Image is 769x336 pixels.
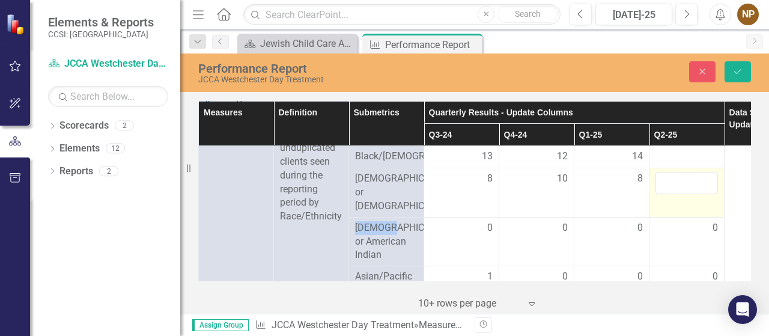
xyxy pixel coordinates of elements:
span: 0 [637,270,643,284]
div: The number of unduplicated clients seen during the reporting period by Race/Ethnicity [280,127,342,224]
input: Search Below... [48,86,168,107]
img: ClearPoint Strategy [6,14,27,35]
span: 12 [557,150,568,163]
div: Performance Report [198,62,500,75]
span: 0 [713,221,718,235]
span: Elements & Reports [48,15,154,29]
span: 0 [562,221,568,235]
span: Black/[DEMOGRAPHIC_DATA] [355,150,418,163]
a: Jewish Child Care Association Landing Page [240,36,354,51]
div: Performance Report [385,37,479,52]
span: 0 [713,270,718,284]
div: Jewish Child Care Association Landing Page [260,36,354,51]
a: Elements [59,142,100,156]
button: [DATE]-25 [595,4,672,25]
a: JCCA Westchester Day Treatment [272,319,414,331]
span: 8 [637,172,643,186]
a: JCCA Westchester Day Treatment [48,57,168,71]
div: 2 [115,121,134,131]
span: 0 [562,270,568,284]
button: Search [497,6,558,23]
span: 1 [487,270,493,284]
input: Search ClearPoint... [243,4,561,25]
a: Scorecards [59,119,109,133]
div: JCCA Westchester Day Treatment [198,75,500,84]
span: 8 [487,172,493,186]
div: Open Intercom Messenger [728,295,757,324]
button: NP [737,4,759,25]
div: 2 [99,166,118,176]
span: Asian/Pacific Islander [355,270,418,298]
span: Search [515,9,541,19]
div: Performance Report [465,319,550,331]
div: [DATE]-25 [600,8,668,22]
span: [DEMOGRAPHIC_DATA] or American Indian [355,221,418,263]
div: 12 [106,144,125,154]
span: [DEMOGRAPHIC_DATA] or [DEMOGRAPHIC_DATA] [355,172,418,213]
span: 13 [482,150,493,163]
a: Reports [59,165,93,179]
a: Measures [419,319,462,331]
small: CCSI: [GEOGRAPHIC_DATA] [48,29,154,39]
span: 0 [637,221,643,235]
div: » » [255,319,466,332]
span: Assign Group [192,319,249,331]
span: 0 [487,221,493,235]
span: 14 [632,150,643,163]
span: 10 [557,172,568,186]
